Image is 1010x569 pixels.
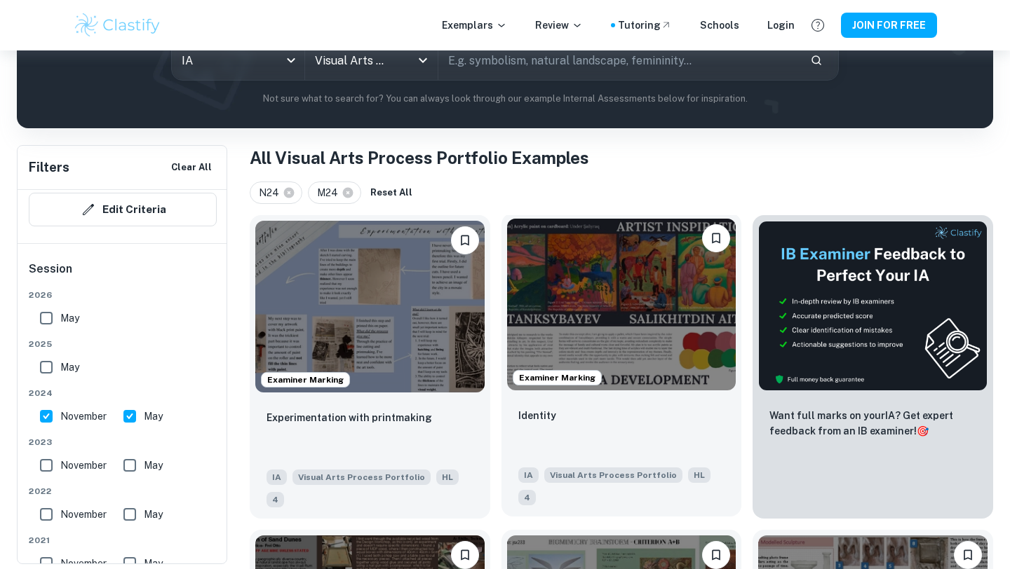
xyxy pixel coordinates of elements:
span: November [60,409,107,424]
h6: Session [29,261,217,289]
span: November [60,507,107,522]
button: Please log in to bookmark exemplars [451,541,479,569]
span: 🎯 [917,425,929,437]
img: Thumbnail [758,221,988,391]
button: Reset All [367,182,416,203]
span: 2022 [29,485,217,498]
span: 4 [518,490,536,505]
span: November [60,458,107,473]
span: 2025 [29,338,217,350]
span: IA [518,467,539,483]
p: Experimentation with printmaking [267,410,432,425]
h6: Filters [29,158,69,177]
a: Examiner MarkingPlease log in to bookmark exemplarsExperimentation with printmakingIAVisual Arts ... [250,215,490,519]
img: Visual Arts Process Portfolio IA example thumbnail: Identity [507,219,736,390]
span: IA [267,469,287,485]
button: Please log in to bookmark exemplars [451,226,479,254]
div: IA [172,41,304,80]
a: Examiner MarkingPlease log in to bookmark exemplarsIdentityIAVisual Arts Process PortfolioHL4 [501,215,742,519]
button: Please log in to bookmark exemplars [702,224,730,252]
button: Help and Feedback [806,13,830,37]
a: Tutoring [618,18,672,33]
button: Search [804,48,828,72]
button: JOIN FOR FREE [841,13,937,38]
span: N24 [259,185,285,200]
span: May [144,409,163,424]
a: Login [767,18,795,33]
span: Examiner Marking [262,373,349,386]
span: Examiner Marking [513,371,601,384]
span: HL [436,469,459,485]
button: Edit Criteria [29,193,217,226]
div: M24 [308,181,361,204]
span: Visual Arts Process Portfolio [544,467,682,483]
span: Visual Arts Process Portfolio [292,469,431,485]
a: ThumbnailWant full marks on yourIA? Get expert feedback from an IB examiner! [753,215,993,519]
button: Clear All [168,157,215,178]
a: Schools [700,18,739,33]
span: May [60,310,79,326]
span: 2026 [29,289,217,301]
span: May [144,507,163,522]
span: 4 [267,492,284,507]
span: M24 [317,185,344,200]
button: Please log in to bookmark exemplars [954,541,982,569]
button: Open [413,50,433,70]
button: Please log in to bookmark exemplars [702,541,730,569]
span: 2023 [29,436,217,448]
p: Not sure what to search for? You can always look through our example Internal Assessments below f... [28,92,982,106]
h1: All Visual Arts Process Portfolio Examples [250,145,993,170]
img: Visual Arts Process Portfolio IA example thumbnail: Experimentation with printmaking [255,221,485,392]
p: Review [535,18,583,33]
p: Exemplars [442,18,507,33]
span: May [144,458,163,473]
span: May [60,359,79,375]
span: 2024 [29,387,217,399]
p: Identity [518,408,556,423]
div: N24 [250,181,302,204]
p: Want full marks on your IA ? Get expert feedback from an IB examiner! [769,408,976,439]
input: E.g. symbolism, natural landscape, femininity... [438,41,799,80]
span: 2021 [29,534,217,547]
span: HL [688,467,711,483]
img: Clastify logo [73,11,162,39]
